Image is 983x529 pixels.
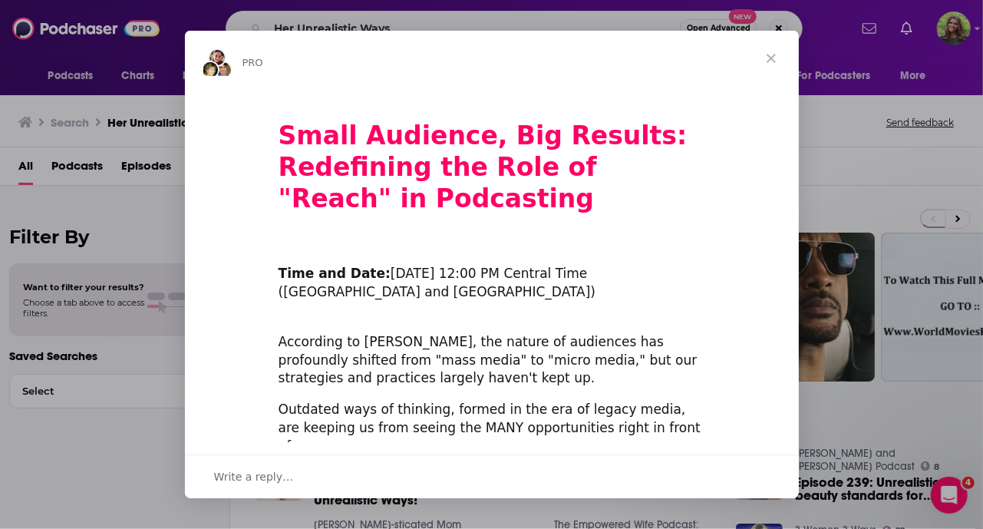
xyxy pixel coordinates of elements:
[214,61,233,79] img: Dave avatar
[242,57,263,68] span: PRO
[185,455,799,498] div: Open conversation and reply
[279,315,705,388] div: According to [PERSON_NAME], the nature of audiences has profoundly shifted from "mass media" to "...
[208,48,226,67] img: Sydney avatar
[744,31,799,86] span: Close
[279,266,391,281] b: Time and Date:
[201,61,219,79] img: Barbara avatar
[279,121,688,213] b: Small Audience, Big Results: Redefining the Role of "Reach" in Podcasting
[279,401,705,455] div: Outdated ways of thinking, formed in the era of legacy media, are keeping us from seeing the MANY...
[214,467,294,487] span: Write a reply…
[279,247,705,302] div: ​ [DATE] 12:00 PM Central Time ([GEOGRAPHIC_DATA] and [GEOGRAPHIC_DATA])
